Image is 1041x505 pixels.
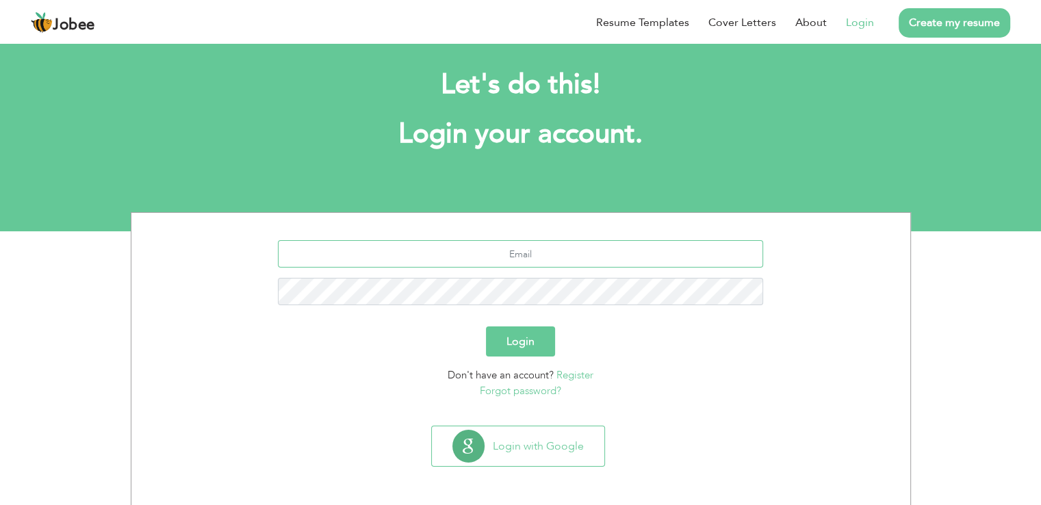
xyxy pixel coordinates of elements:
[151,67,890,103] h2: Let's do this!
[448,368,554,382] span: Don't have an account?
[31,12,53,34] img: jobee.io
[846,14,874,31] a: Login
[708,14,776,31] a: Cover Letters
[556,368,593,382] a: Register
[151,116,890,152] h1: Login your account.
[596,14,689,31] a: Resume Templates
[53,18,95,33] span: Jobee
[899,8,1010,38] a: Create my resume
[795,14,827,31] a: About
[486,326,555,357] button: Login
[432,426,604,466] button: Login with Google
[278,240,763,268] input: Email
[480,384,561,398] a: Forgot password?
[31,12,95,34] a: Jobee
